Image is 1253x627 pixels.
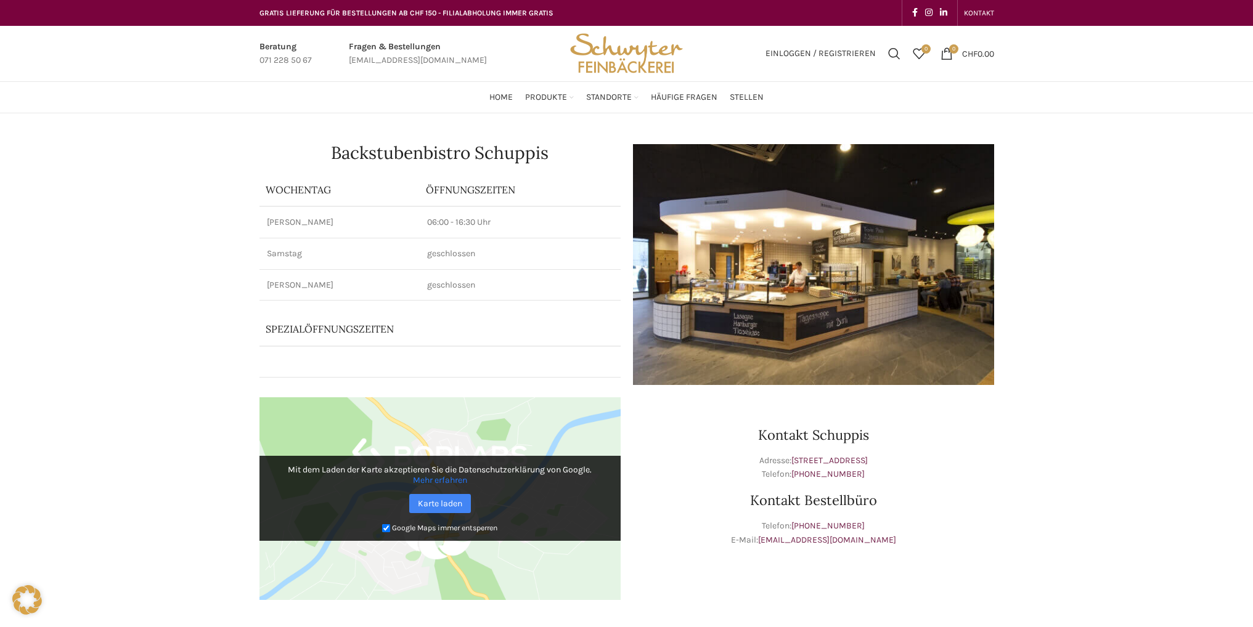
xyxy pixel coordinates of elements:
a: [EMAIL_ADDRESS][DOMAIN_NAME] [758,535,896,545]
a: Einloggen / Registrieren [759,41,882,66]
span: Einloggen / Registrieren [765,49,876,58]
p: Spezialöffnungszeiten [266,322,555,336]
span: Home [489,92,513,103]
a: Produkte [525,85,574,110]
span: Produkte [525,92,567,103]
a: Stellen [730,85,764,110]
h1: Backstubenbistro Schuppis [259,144,621,161]
a: Home [489,85,513,110]
img: Google Maps [259,397,621,601]
a: Infobox link [349,40,487,68]
p: ÖFFNUNGSZEITEN [426,183,614,196]
a: [STREET_ADDRESS] [791,455,868,466]
a: Site logo [566,47,687,58]
a: Instagram social link [921,4,936,22]
div: Meine Wunschliste [907,41,931,66]
a: Häufige Fragen [651,85,717,110]
a: Standorte [586,85,639,110]
p: Adresse: Telefon: [633,454,994,482]
a: [PHONE_NUMBER] [791,469,865,479]
p: Mit dem Laden der Karte akzeptieren Sie die Datenschutzerklärung von Google. [268,464,612,485]
p: geschlossen [427,248,613,260]
p: [PERSON_NAME] [267,216,412,229]
span: 0 [921,44,931,54]
span: 0 [949,44,958,54]
input: Google Maps immer entsperren [382,524,390,532]
a: KONTAKT [964,1,994,25]
a: Mehr erfahren [413,475,467,485]
span: Stellen [730,92,764,103]
h3: Kontakt Bestellbüro [633,493,994,507]
a: Karte laden [409,494,471,513]
a: Infobox link [259,40,312,68]
span: KONTAKT [964,9,994,17]
span: Standorte [586,92,632,103]
div: Secondary navigation [958,1,1000,25]
img: Bäckerei Schwyter [566,26,687,81]
a: Suchen [882,41,907,66]
p: geschlossen [427,279,613,291]
p: Samstag [267,248,412,260]
a: [PHONE_NUMBER] [791,520,865,531]
a: Linkedin social link [936,4,951,22]
bdi: 0.00 [962,48,994,59]
p: Wochentag [266,183,414,196]
span: Häufige Fragen [651,92,717,103]
a: Facebook social link [908,4,921,22]
small: Google Maps immer entsperren [392,524,497,532]
span: CHF [962,48,978,59]
p: [PERSON_NAME] [267,279,412,291]
a: 0 [907,41,931,66]
div: Main navigation [253,85,1000,110]
a: 0 CHF0.00 [934,41,1000,66]
h3: Kontakt Schuppis [633,428,994,442]
p: Telefon: E-Mail: [633,519,994,547]
p: 06:00 - 16:30 Uhr [427,216,613,229]
span: GRATIS LIEFERUNG FÜR BESTELLUNGEN AB CHF 150 - FILIALABHOLUNG IMMER GRATIS [259,9,553,17]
